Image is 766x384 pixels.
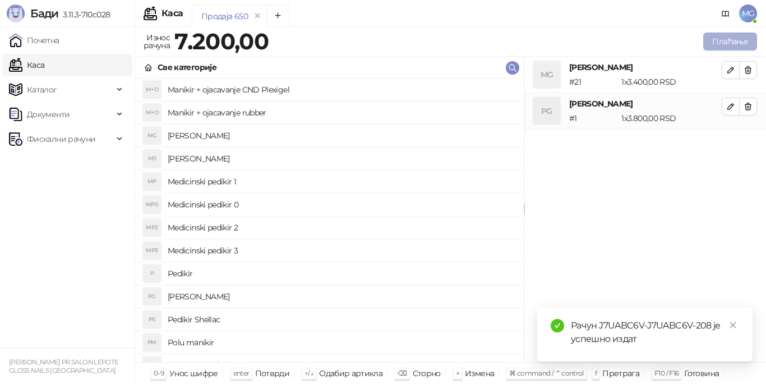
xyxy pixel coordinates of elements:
span: Каталог [27,78,57,101]
h4: Polu manikir / Gellak [168,357,515,374]
div: M+O [143,81,161,99]
strong: 7.200,00 [174,27,269,55]
div: MS [143,150,161,168]
h4: Pedikir [168,265,515,283]
button: Add tab [267,4,289,27]
h4: Medicinski pedikir 1 [168,173,515,191]
div: M+O [143,104,161,122]
span: 0-9 [154,369,164,377]
div: MG [143,127,161,145]
div: Готовина [684,366,719,381]
div: Измена [465,366,494,381]
h4: Medicinski pedikir 2 [168,219,515,237]
div: Каса [161,9,183,18]
a: Почетна [9,29,59,52]
div: MP3 [143,242,161,260]
span: close [729,321,737,329]
div: Претрага [602,366,639,381]
div: PG [143,288,161,306]
span: ⌫ [398,369,407,377]
div: MP2 [143,219,161,237]
span: Бади [30,7,58,20]
a: Close [727,319,739,331]
h4: [PERSON_NAME] [168,150,515,168]
a: Документација [717,4,735,22]
span: Фискални рачуни [27,128,95,150]
button: remove [250,11,265,21]
div: P [143,265,161,283]
span: Документи [27,103,70,126]
img: Logo [7,4,25,22]
a: Каса [9,54,44,76]
button: Плаћање [703,33,757,50]
div: PS [143,311,161,329]
div: Све категорије [158,61,216,73]
span: enter [233,369,250,377]
div: Унос шифре [169,366,218,381]
h4: [PERSON_NAME] [569,61,722,73]
h4: Medicinski pedikir 0 [168,196,515,214]
div: Сторно [413,366,441,381]
div: grid [135,78,524,362]
h4: Medicinski pedikir 3 [168,242,515,260]
span: + [456,369,459,377]
h4: Manikir + ojacavanje CND Plexigel [168,81,515,99]
h4: Manikir + ojacavanje rubber [168,104,515,122]
div: PM/ [143,357,161,374]
div: Одабир артикла [319,366,382,381]
h4: Pedikir Shellac [168,311,515,329]
div: MP0 [143,196,161,214]
div: PM [143,334,161,351]
div: # 21 [567,76,619,88]
div: 1 x 3.800,00 RSD [619,112,724,124]
span: f [595,369,597,377]
small: [PERSON_NAME] PR SALON LEPOTE GLOSS NAILS [GEOGRAPHIC_DATA] [9,358,118,374]
div: # 1 [567,112,619,124]
div: Рачун J7UABC6V-J7UABC6V-208 је успешно издат [571,319,739,346]
h4: Polu manikir [168,334,515,351]
h4: [PERSON_NAME] [569,98,722,110]
span: F10 / F16 [654,369,679,377]
div: Продаја 650 [201,10,248,22]
h4: [PERSON_NAME] [168,127,515,145]
span: 3.11.3-710c028 [58,10,110,20]
span: MG [739,4,757,22]
span: ⌘ command / ⌃ control [509,369,584,377]
div: 1 x 3.400,00 RSD [619,76,724,88]
div: MG [533,61,560,88]
span: ↑/↓ [304,369,313,377]
h4: [PERSON_NAME] [168,288,515,306]
div: MP [143,173,161,191]
span: check-circle [551,319,564,332]
div: Износ рачуна [141,30,172,53]
div: Потврди [255,366,290,381]
div: PG [533,98,560,124]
